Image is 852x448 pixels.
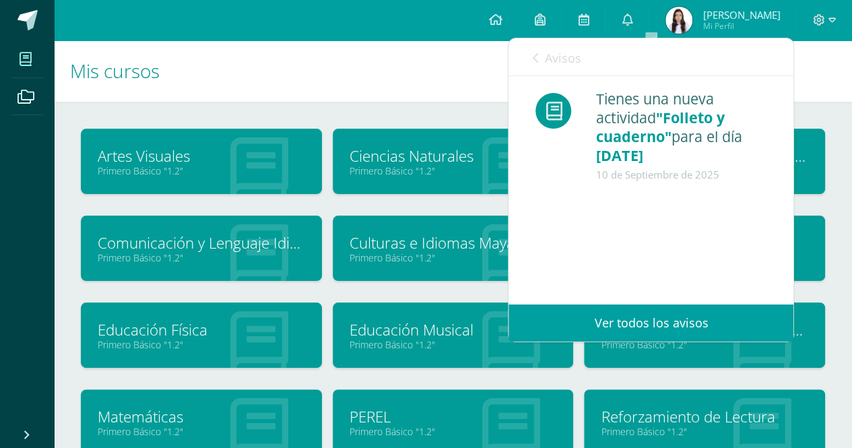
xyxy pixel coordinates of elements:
[601,406,808,427] a: Reforzamiento de Lectura
[596,146,643,165] span: [DATE]
[350,232,557,253] a: Culturas e Idiomas Mayas Garífuna o Xinca
[98,232,305,253] a: Comunicación y Lenguaje Idioma Español
[596,90,766,184] div: Tienes una nueva actividad para el día
[702,8,780,22] span: [PERSON_NAME]
[601,338,808,351] a: Primero Básico "1.2"
[70,58,160,84] span: Mis cursos
[601,425,808,438] a: Primero Básico "1.2"
[350,425,557,438] a: Primero Básico "1.2"
[98,425,305,438] a: Primero Básico "1.2"
[544,50,581,66] span: Avisos
[702,20,780,32] span: Mi Perfil
[350,146,557,166] a: Ciencias Naturales
[98,338,305,351] a: Primero Básico "1.2"
[665,7,692,34] img: ece5888face4751eb5ac506d0479686f.png
[350,251,557,264] a: Primero Básico "1.2"
[596,165,766,184] div: 10 de Septiembre de 2025
[98,406,305,427] a: Matemáticas
[98,251,305,264] a: Primero Básico "1.2"
[350,406,557,427] a: PEREL
[350,338,557,351] a: Primero Básico "1.2"
[98,146,305,166] a: Artes Visuales
[98,164,305,177] a: Primero Básico "1.2"
[350,319,557,340] a: Educación Musical
[509,305,793,342] a: Ver todos los avisos
[596,108,725,146] span: "Folleto y cuaderno"
[350,164,557,177] a: Primero Básico "1.2"
[98,319,305,340] a: Educación Física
